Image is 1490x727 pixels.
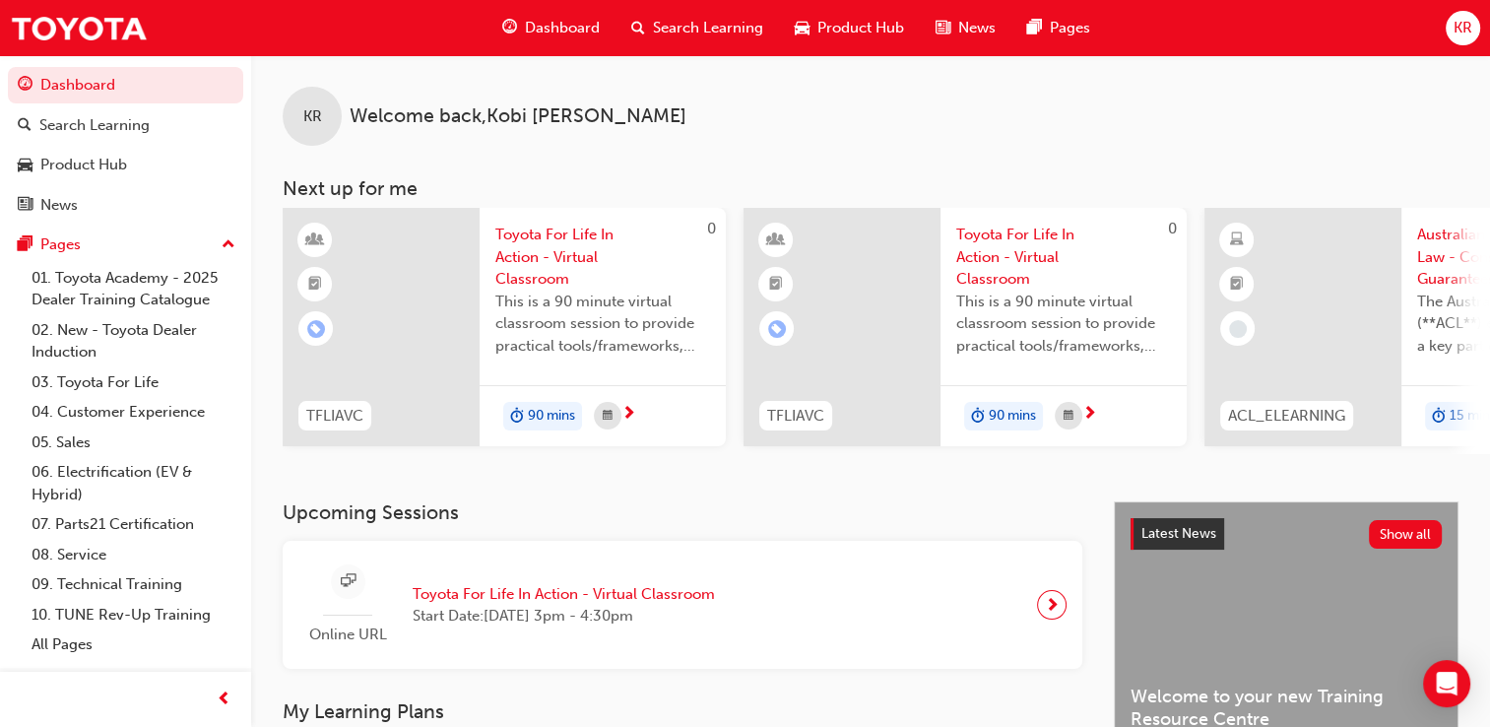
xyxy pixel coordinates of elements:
[350,105,686,128] span: Welcome back , Kobi [PERSON_NAME]
[8,227,243,263] button: Pages
[920,8,1011,48] a: news-iconNews
[1446,11,1480,45] button: KR
[1141,525,1216,542] span: Latest News
[486,8,615,48] a: guage-iconDashboard
[40,194,78,217] div: News
[1432,404,1446,430] span: duration-icon
[308,272,322,297] span: booktick-icon
[413,583,715,606] span: Toyota For Life In Action - Virtual Classroom
[1082,406,1097,424] span: next-icon
[1064,404,1073,429] span: calendar-icon
[956,224,1171,291] span: Toyota For Life In Action - Virtual Classroom
[1454,17,1472,39] span: KR
[653,17,763,39] span: Search Learning
[510,404,524,430] span: duration-icon
[40,233,81,256] div: Pages
[341,569,356,594] span: sessionType_ONLINE_URL-icon
[24,569,243,600] a: 09. Technical Training
[40,154,127,176] div: Product Hub
[1050,17,1090,39] span: Pages
[1045,591,1060,619] span: next-icon
[621,406,636,424] span: next-icon
[1228,405,1345,428] span: ACL_ELEARNING
[615,8,779,48] a: search-iconSearch Learning
[39,114,150,137] div: Search Learning
[1168,220,1177,237] span: 0
[767,405,824,428] span: TFLIAVC
[8,107,243,144] a: Search Learning
[283,208,726,446] a: 0TFLIAVCToyota For Life In Action - Virtual ClassroomThis is a 90 minute virtual classroom sessio...
[303,105,322,128] span: KR
[1423,660,1470,707] div: Open Intercom Messenger
[936,16,950,40] span: news-icon
[1131,518,1442,550] a: Latest NewsShow all
[1230,228,1244,253] span: learningResourceType_ELEARNING-icon
[528,405,575,428] span: 90 mins
[502,16,517,40] span: guage-icon
[1229,320,1247,338] span: learningRecordVerb_NONE-icon
[769,228,783,253] span: learningResourceType_INSTRUCTOR_LED-icon
[18,157,32,174] span: car-icon
[24,540,243,570] a: 08. Service
[1230,272,1244,297] span: booktick-icon
[971,404,985,430] span: duration-icon
[744,208,1187,446] a: 0TFLIAVCToyota For Life In Action - Virtual ClassroomThis is a 90 minute virtual classroom sessio...
[24,397,243,428] a: 04. Customer Experience
[1027,16,1042,40] span: pages-icon
[24,428,243,458] a: 05. Sales
[1011,8,1106,48] a: pages-iconPages
[413,605,715,628] span: Start Date: [DATE] 3pm - 4:30pm
[18,117,32,135] span: search-icon
[298,624,397,646] span: Online URL
[24,629,243,660] a: All Pages
[8,147,243,183] a: Product Hub
[1369,520,1443,549] button: Show all
[24,315,243,367] a: 02. New - Toyota Dealer Induction
[307,320,325,338] span: learningRecordVerb_ENROLL-icon
[958,17,996,39] span: News
[283,501,1082,524] h3: Upcoming Sessions
[956,291,1171,358] span: This is a 90 minute virtual classroom session to provide practical tools/frameworks, behaviours a...
[8,63,243,227] button: DashboardSearch LearningProduct HubNews
[18,197,32,215] span: news-icon
[495,291,710,358] span: This is a 90 minute virtual classroom session to provide practical tools/frameworks, behaviours a...
[631,16,645,40] span: search-icon
[989,405,1036,428] span: 90 mins
[525,17,600,39] span: Dashboard
[283,700,1082,723] h3: My Learning Plans
[18,236,32,254] span: pages-icon
[251,177,1490,200] h3: Next up for me
[795,16,810,40] span: car-icon
[10,6,148,50] img: Trak
[779,8,920,48] a: car-iconProduct Hub
[817,17,904,39] span: Product Hub
[24,600,243,630] a: 10. TUNE Rev-Up Training
[217,688,231,712] span: prev-icon
[306,405,363,428] span: TFLIAVC
[24,367,243,398] a: 03. Toyota For Life
[769,272,783,297] span: booktick-icon
[308,228,322,253] span: learningResourceType_INSTRUCTOR_LED-icon
[24,509,243,540] a: 07. Parts21 Certification
[707,220,716,237] span: 0
[768,320,786,338] span: learningRecordVerb_ENROLL-icon
[18,77,32,95] span: guage-icon
[8,187,243,224] a: News
[298,557,1067,654] a: Online URLToyota For Life In Action - Virtual ClassroomStart Date:[DATE] 3pm - 4:30pm
[24,457,243,509] a: 06. Electrification (EV & Hybrid)
[222,232,235,258] span: up-icon
[24,263,243,315] a: 01. Toyota Academy - 2025 Dealer Training Catalogue
[495,224,710,291] span: Toyota For Life In Action - Virtual Classroom
[603,404,613,429] span: calendar-icon
[8,67,243,103] a: Dashboard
